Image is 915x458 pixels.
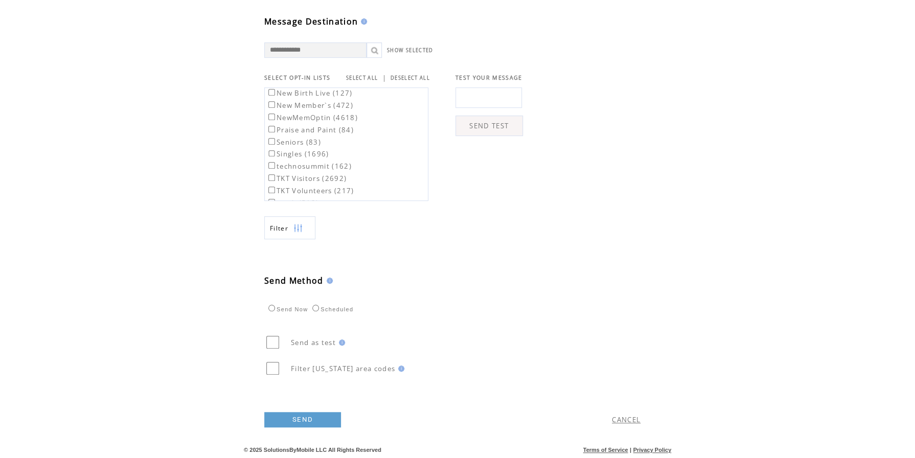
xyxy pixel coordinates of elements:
[310,306,353,312] label: Scheduled
[266,149,329,158] label: Singles (1696)
[336,339,345,346] img: help.gif
[324,278,333,284] img: help.gif
[312,305,319,311] input: Scheduled
[382,73,386,82] span: |
[268,126,275,132] input: Praise and Paint (84)
[291,364,395,373] span: Filter [US_STATE] area codes
[346,75,378,81] a: SELECT ALL
[612,415,640,424] a: CANCEL
[358,18,367,25] img: help.gif
[264,16,358,27] span: Message Destination
[268,113,275,120] input: NewMemOptin (4618)
[266,162,352,171] label: technosummit (162)
[268,162,275,169] input: technosummit (162)
[268,150,275,157] input: Singles (1696)
[268,199,275,205] input: wonb (512)
[266,113,358,122] label: NewMemOptin (4618)
[264,216,315,239] a: Filter
[268,174,275,181] input: TKT Visitors (2692)
[266,174,347,183] label: TKT Visitors (2692)
[268,89,275,96] input: New Birth Live (127)
[266,138,321,147] label: Seniors (83)
[633,447,671,453] a: Privacy Policy
[264,275,324,286] span: Send Method
[270,224,288,233] span: Show filters
[293,217,303,240] img: filters.png
[266,198,318,208] label: wonb (512)
[630,447,631,453] span: |
[268,305,275,311] input: Send Now
[268,187,275,193] input: TKT Volunteers (217)
[455,74,522,81] span: TEST YOUR MESSAGE
[391,75,430,81] a: DESELECT ALL
[268,138,275,145] input: Seniors (83)
[583,447,628,453] a: Terms of Service
[244,447,381,453] span: © 2025 SolutionsByMobile LLC All Rights Reserved
[264,412,341,427] a: SEND
[266,125,354,134] label: Praise and Paint (84)
[268,101,275,108] input: New Member`s (472)
[264,74,330,81] span: SELECT OPT-IN LISTS
[266,88,353,98] label: New Birth Live (127)
[266,306,308,312] label: Send Now
[455,116,523,136] a: SEND TEST
[266,101,353,110] label: New Member`s (472)
[266,186,354,195] label: TKT Volunteers (217)
[387,47,433,54] a: SHOW SELECTED
[395,365,404,372] img: help.gif
[291,338,336,347] span: Send as test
